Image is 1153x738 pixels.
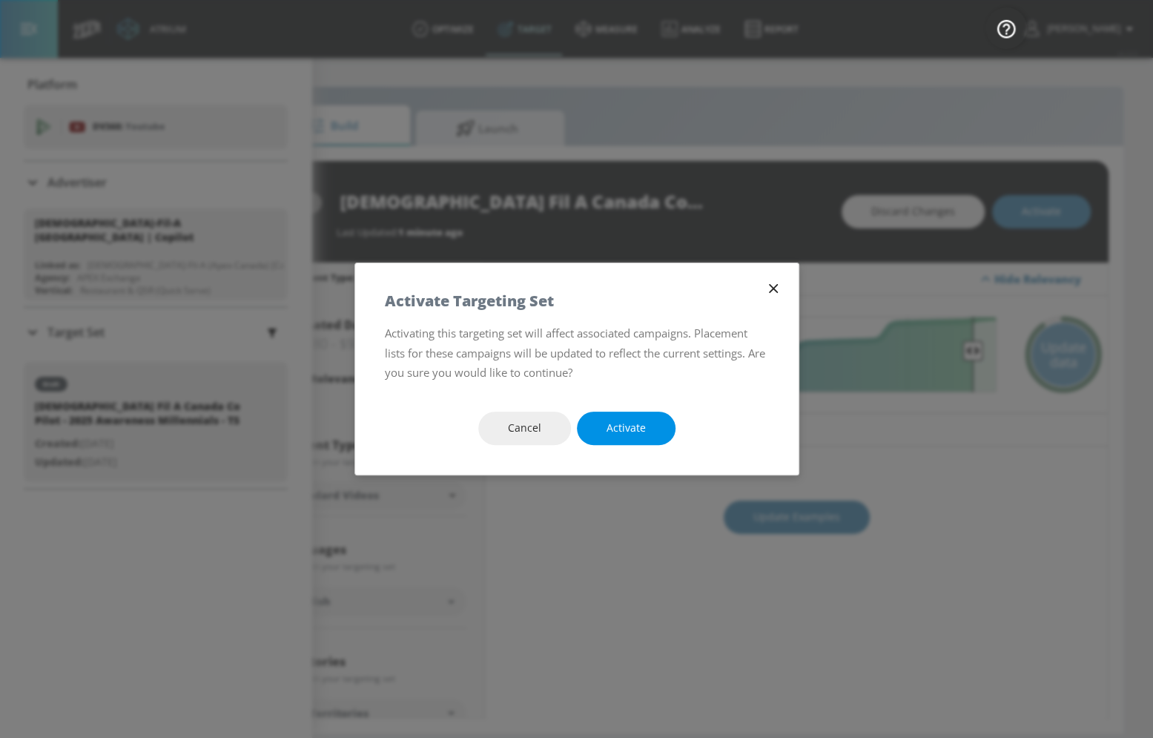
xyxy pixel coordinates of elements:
span: Cancel [508,419,541,438]
span: Activate [607,419,646,438]
h5: Activate Targeting Set [385,293,554,309]
button: Activate [577,412,675,445]
button: Open Resource Center [985,7,1027,49]
p: Activating this targeting set will affect associated campaigns. Placement lists for these campaig... [385,323,769,382]
button: Cancel [478,412,571,445]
